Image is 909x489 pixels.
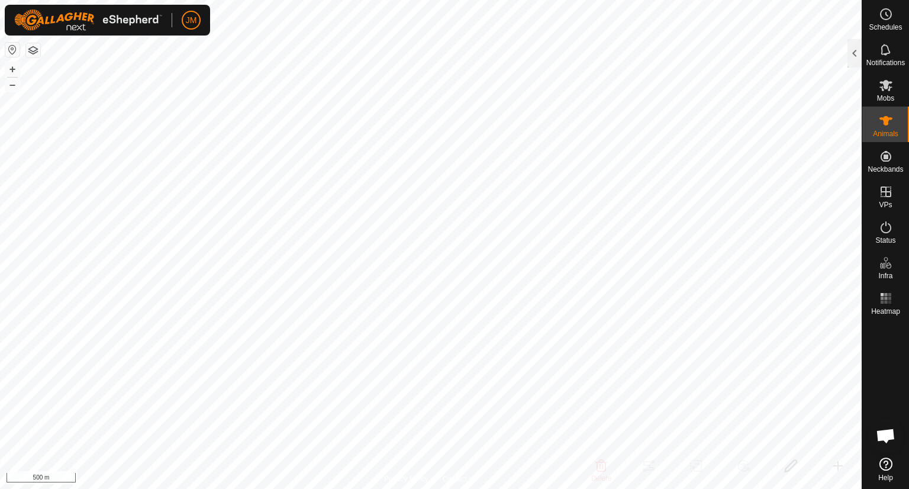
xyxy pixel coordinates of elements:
span: Help [878,474,893,481]
img: Gallagher Logo [14,9,162,31]
span: Status [875,237,895,244]
a: Privacy Policy [384,474,428,484]
button: Map Layers [26,43,40,57]
span: Animals [873,130,898,137]
button: – [5,78,20,92]
a: Help [862,453,909,486]
span: VPs [879,201,892,208]
span: Mobs [877,95,894,102]
span: Schedules [869,24,902,31]
span: Neckbands [868,166,903,173]
a: Contact Us [443,474,478,484]
span: Infra [878,272,892,279]
button: Reset Map [5,43,20,57]
button: + [5,62,20,76]
div: Open chat [868,418,904,453]
span: Heatmap [871,308,900,315]
span: JM [186,14,197,27]
span: Notifications [866,59,905,66]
